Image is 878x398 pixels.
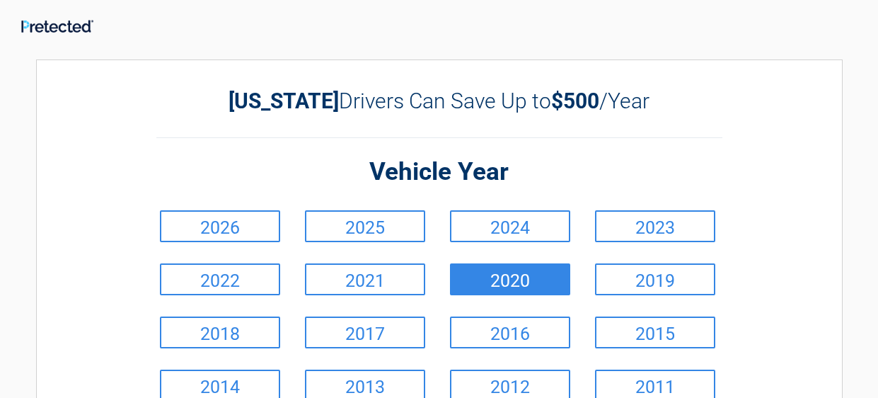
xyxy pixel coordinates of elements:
h2: Vehicle Year [156,156,722,189]
a: 2023 [595,210,715,242]
a: 2019 [595,263,715,295]
b: $500 [551,89,599,113]
a: 2025 [305,210,425,242]
a: 2016 [450,317,570,348]
a: 2020 [450,263,570,295]
a: 2024 [450,210,570,242]
a: 2015 [595,317,715,348]
b: [US_STATE] [229,89,339,113]
a: 2022 [160,263,280,295]
a: 2026 [160,210,280,242]
h2: Drivers Can Save Up to /Year [156,89,722,113]
a: 2018 [160,317,280,348]
a: 2017 [305,317,425,348]
img: Main Logo [21,20,93,33]
a: 2021 [305,263,425,295]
